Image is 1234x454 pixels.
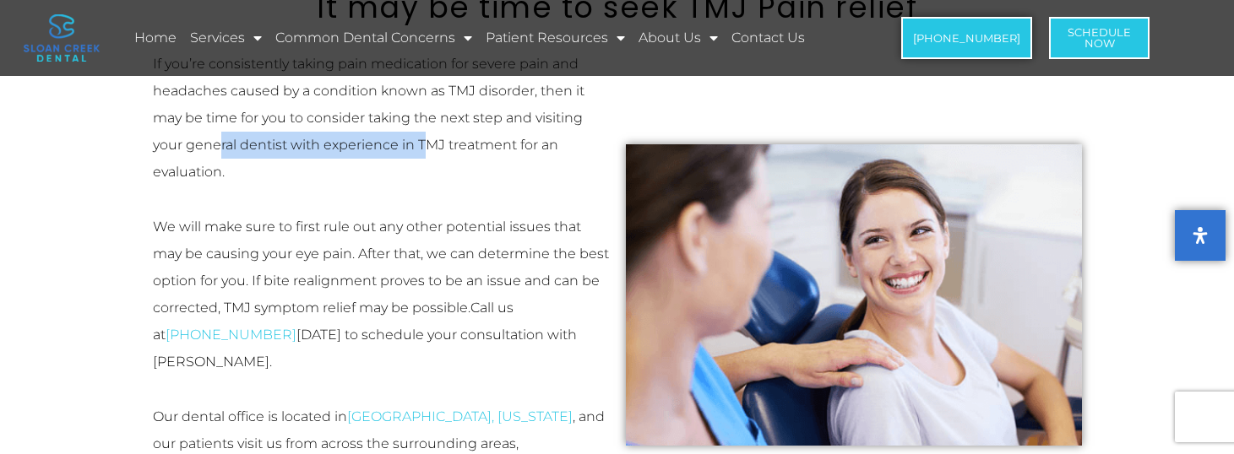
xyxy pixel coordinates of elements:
p: If you’re consistently taking pain medication for severe pain and headaches caused by a condition... [153,51,609,186]
nav: Menu [132,19,847,57]
button: Open Accessibility Panel [1175,210,1226,261]
a: Patient Resources [483,19,628,57]
a: [PHONE_NUMBER] [166,327,296,343]
img: Happy woman not afraid of dentist - Dentist in Fairview [626,144,1082,446]
a: [PHONE_NUMBER] [901,17,1032,59]
p: We will make sure to first rule out any other potential issues that may be causing your eye pain.... [153,213,609,376]
a: Common Dental Concerns [273,19,475,57]
span: Our dental office is located in [153,408,347,424]
a: About Us [636,19,720,57]
a: Services [188,19,264,57]
span: [DATE] to schedule your consultation with [PERSON_NAME]. [153,327,577,370]
a: Contact Us [729,19,807,57]
a: Home [132,19,179,57]
span: [PHONE_NUMBER] [913,33,1020,44]
img: logo [24,14,100,62]
span: Schedule Now [1068,27,1131,49]
a: [GEOGRAPHIC_DATA], [US_STATE] [347,408,573,424]
a: ScheduleNow [1049,17,1150,59]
